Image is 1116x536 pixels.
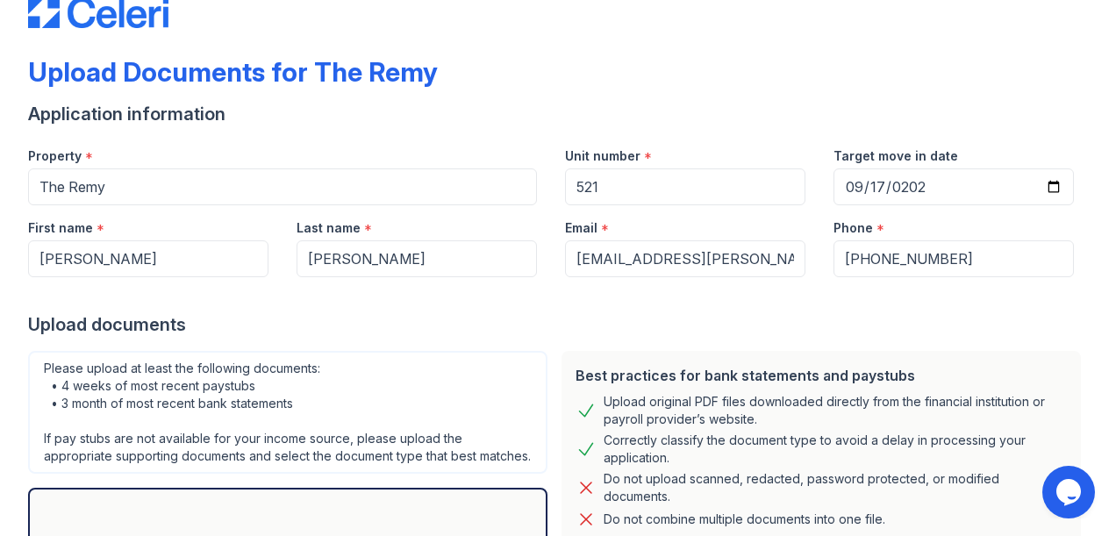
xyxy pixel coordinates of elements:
[576,365,1067,386] div: Best practices for bank statements and paystubs
[604,393,1067,428] div: Upload original PDF files downloaded directly from the financial institution or payroll provider’...
[297,219,361,237] label: Last name
[28,219,93,237] label: First name
[28,312,1088,337] div: Upload documents
[604,470,1067,505] div: Do not upload scanned, redacted, password protected, or modified documents.
[28,147,82,165] label: Property
[604,432,1067,467] div: Correctly classify the document type to avoid a delay in processing your application.
[28,102,1088,126] div: Application information
[28,351,547,474] div: Please upload at least the following documents: • 4 weeks of most recent paystubs • 3 month of mo...
[565,219,597,237] label: Email
[604,509,885,530] div: Do not combine multiple documents into one file.
[28,56,438,88] div: Upload Documents for The Remy
[833,147,958,165] label: Target move in date
[833,219,873,237] label: Phone
[565,147,640,165] label: Unit number
[1042,466,1098,518] iframe: chat widget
